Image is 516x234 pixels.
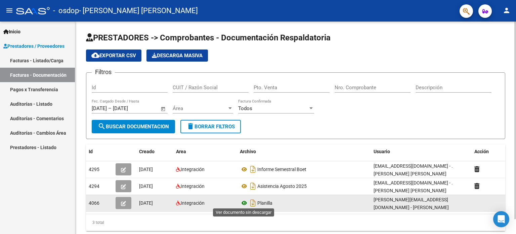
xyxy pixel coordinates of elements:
[374,180,453,193] span: [EMAIL_ADDRESS][DOMAIN_NAME] - . [PERSON_NAME] [PERSON_NAME]
[249,164,257,175] i: Descargar documento
[176,149,186,154] span: Area
[371,144,472,159] datatable-header-cell: Usuario
[86,49,141,62] button: Exportar CSV
[86,214,505,231] div: 3 total
[493,211,509,227] div: Open Intercom Messenger
[53,3,79,18] span: - osdop
[79,3,198,18] span: - [PERSON_NAME] [PERSON_NAME]
[180,120,241,133] button: Borrar Filtros
[139,167,153,172] span: [DATE]
[374,149,390,154] span: Usuario
[108,105,112,111] span: –
[474,149,489,154] span: Acción
[374,163,453,176] span: [EMAIL_ADDRESS][DOMAIN_NAME] - . [PERSON_NAME] [PERSON_NAME]
[146,49,208,62] app-download-masive: Descarga masiva de comprobantes (adjuntos)
[98,124,169,130] span: Buscar Documentacion
[238,105,252,111] span: Todos
[249,198,257,208] i: Descargar documento
[91,53,136,59] span: Exportar CSV
[92,120,175,133] button: Buscar Documentacion
[160,105,167,113] button: Open calendar
[139,200,153,206] span: [DATE]
[86,33,331,42] span: PRESTADORES -> Comprobantes - Documentación Respaldatoria
[146,49,208,62] button: Descarga Masiva
[173,144,237,159] datatable-header-cell: Area
[89,183,99,189] span: 4294
[152,53,203,59] span: Descarga Masiva
[91,51,99,59] mat-icon: cloud_download
[173,105,227,111] span: Área
[257,183,307,189] span: Asistencia Agosto 2025
[5,6,13,14] mat-icon: menu
[89,149,93,154] span: Id
[113,105,145,111] input: Fecha fin
[181,200,205,206] span: Integración
[3,28,20,35] span: Inicio
[92,67,115,77] h3: Filtros
[139,149,155,154] span: Creado
[3,42,64,50] span: Prestadores / Proveedores
[249,181,257,192] i: Descargar documento
[98,122,106,130] mat-icon: search
[86,144,113,159] datatable-header-cell: Id
[237,144,371,159] datatable-header-cell: Archivo
[92,105,107,111] input: Fecha inicio
[374,197,449,210] span: [PERSON_NAME][EMAIL_ADDRESS][DOMAIN_NAME] - [PERSON_NAME]
[181,167,205,172] span: Integración
[181,183,205,189] span: Integración
[89,200,99,206] span: 4066
[136,144,173,159] datatable-header-cell: Creado
[139,183,153,189] span: [DATE]
[503,6,511,14] mat-icon: person
[186,124,235,130] span: Borrar Filtros
[89,167,99,172] span: 4295
[257,167,306,172] span: Informe Semestral Boet
[240,149,256,154] span: Archivo
[186,122,195,130] mat-icon: delete
[472,144,505,159] datatable-header-cell: Acción
[257,200,272,206] span: Planilla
